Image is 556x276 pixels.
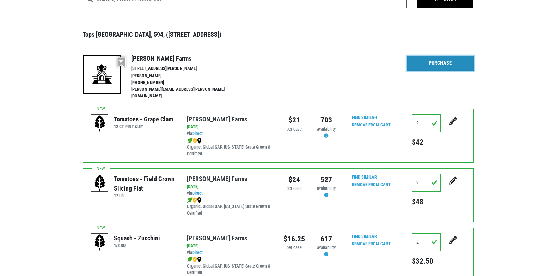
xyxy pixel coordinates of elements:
div: Organic, Global GAP, [US_STATE] State Grown & Certified [187,137,273,157]
div: $21 [283,114,305,126]
div: Squash - Zucchini [114,233,160,243]
li: [STREET_ADDRESS][PERSON_NAME] [131,65,240,72]
div: [DATE] [187,184,273,190]
input: Qty [412,233,441,251]
div: $24 [283,174,305,185]
a: Direct [192,131,203,136]
h3: Tops [GEOGRAPHIC_DATA], 594, ([STREET_ADDRESS]) [83,31,474,38]
a: Direct [192,191,203,196]
h5: $32.50 [412,257,441,266]
div: per case [283,245,305,251]
img: safety-e55c860ca8c00a9c171001a62a92dabd.png [193,138,197,144]
img: 19-7441ae2ccb79c876ff41c34f3bd0da69.png [83,55,121,94]
div: 703 [316,114,337,126]
span: availability [317,126,336,132]
h5: $42 [412,138,441,147]
div: Tomatoes - Grape Clam [114,114,173,124]
div: $16.25 [283,233,305,245]
div: via [187,250,273,256]
div: Organic, Global GAP, [US_STATE] State Grown & Certified [187,197,273,217]
a: Find Similar [352,115,377,120]
div: [DATE] [187,124,273,131]
input: Qty [412,174,441,192]
img: map_marker-0e94453035b3232a4d21701695807de9.png [197,197,202,203]
div: Tomatoes - Field Grown Slicing Flat [114,174,176,193]
li: [PHONE_NUMBER] [131,79,240,86]
div: per case [283,126,305,133]
a: Purchase [407,56,474,71]
span: availability [317,186,336,191]
div: via [187,190,273,197]
a: [PERSON_NAME] Farms [187,234,247,242]
div: via [187,131,273,137]
img: map_marker-0e94453035b3232a4d21701695807de9.png [197,138,202,144]
input: Remove From Cart [348,121,395,129]
a: Direct [192,250,203,255]
img: placeholder-variety-43d6402dacf2d531de610a020419775a.svg [91,234,109,251]
img: placeholder-variety-43d6402dacf2d531de610a020419775a.svg [91,115,109,132]
div: 617 [316,233,337,245]
h4: [PERSON_NAME] Farms [131,55,240,62]
a: [PERSON_NAME] Farms [187,115,247,123]
input: Qty [412,114,441,132]
div: 527 [316,174,337,185]
img: leaf-e5c59151409436ccce96b2ca1b28e03c.png [187,138,193,144]
span: availability [317,245,336,250]
li: [PERSON_NAME][EMAIL_ADDRESS][PERSON_NAME][DOMAIN_NAME] [131,86,240,100]
li: [PERSON_NAME] [131,73,240,79]
img: placeholder-variety-43d6402dacf2d531de610a020419775a.svg [91,174,109,192]
a: Find Similar [352,234,377,239]
h5: $48 [412,197,441,206]
img: safety-e55c860ca8c00a9c171001a62a92dabd.png [193,257,197,262]
img: safety-e55c860ca8c00a9c171001a62a92dabd.png [193,197,197,203]
img: leaf-e5c59151409436ccce96b2ca1b28e03c.png [187,257,193,262]
a: [PERSON_NAME] Farms [187,175,247,182]
div: per case [283,185,305,192]
input: Remove From Cart [348,181,395,189]
h6: 17 LB [114,193,176,198]
a: Find Similar [352,174,377,180]
img: map_marker-0e94453035b3232a4d21701695807de9.png [197,257,202,262]
img: leaf-e5c59151409436ccce96b2ca1b28e03c.png [187,197,193,203]
input: Remove From Cart [348,240,395,248]
h6: 12 CT PINT clam [114,124,173,129]
div: [DATE] [187,243,273,250]
h6: 1/2 BU [114,243,160,248]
